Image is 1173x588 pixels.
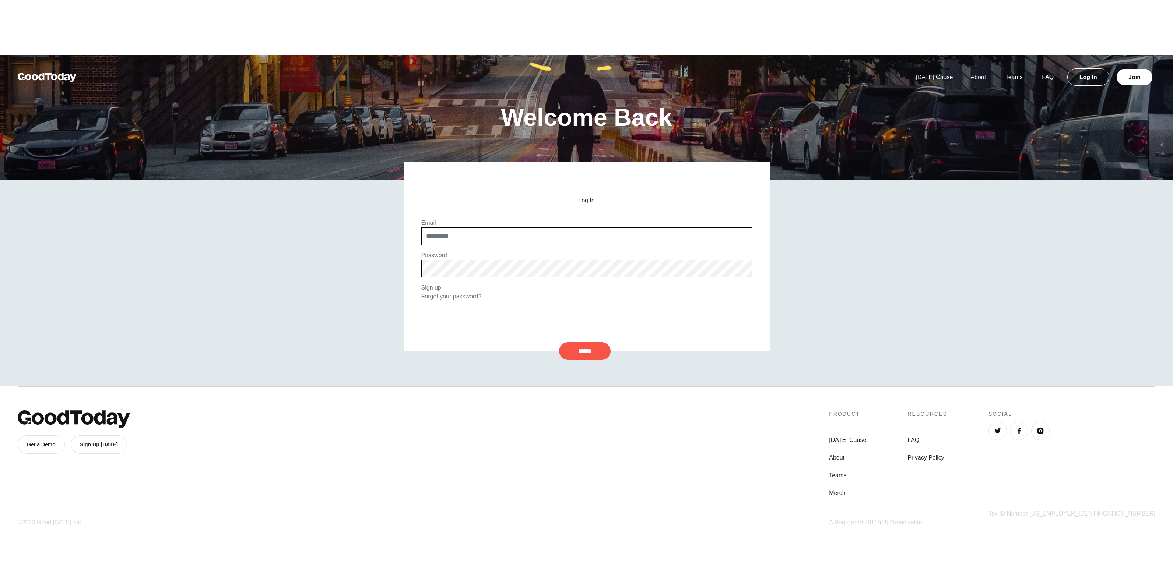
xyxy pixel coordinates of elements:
[421,293,482,300] a: Forgot your password?
[71,435,127,454] a: Sign Up [DATE]
[988,410,1155,418] h4: Social
[1033,74,1063,80] a: FAQ
[421,284,441,291] a: Sign up
[421,252,447,258] label: Password
[18,435,65,454] a: Get a Demo
[907,453,947,462] a: Privacy Policy
[1031,422,1050,440] a: Instagram
[907,436,947,444] a: FAQ
[18,73,77,82] img: GoodToday
[18,410,130,428] img: GoodToday
[829,518,988,527] div: A Registered 501(c)(3) Organization
[988,509,1155,518] div: Tax ID Number [US_EMPLOYER_IDENTIFICATION_NUMBER]
[829,410,866,418] h4: Product
[18,518,829,527] div: ©2023 Good [DATE] Inc.
[988,422,1007,440] a: Twitter
[829,453,866,462] a: About
[421,220,436,226] label: Email
[1067,68,1109,86] a: Log In
[962,74,995,80] a: About
[1037,427,1044,435] img: Instagram
[997,74,1032,80] a: Teams
[1010,422,1028,440] a: Facebook
[829,436,866,444] a: [DATE] Cause
[1015,427,1023,435] img: Facebook
[421,197,752,204] h2: Log In
[907,410,947,418] h4: Resources
[907,74,962,80] a: [DATE] Cause
[1117,69,1152,85] a: Join
[501,105,672,130] h1: Welcome Back
[829,471,866,480] a: Teams
[829,489,866,497] a: Merch
[994,427,1001,435] img: Twitter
